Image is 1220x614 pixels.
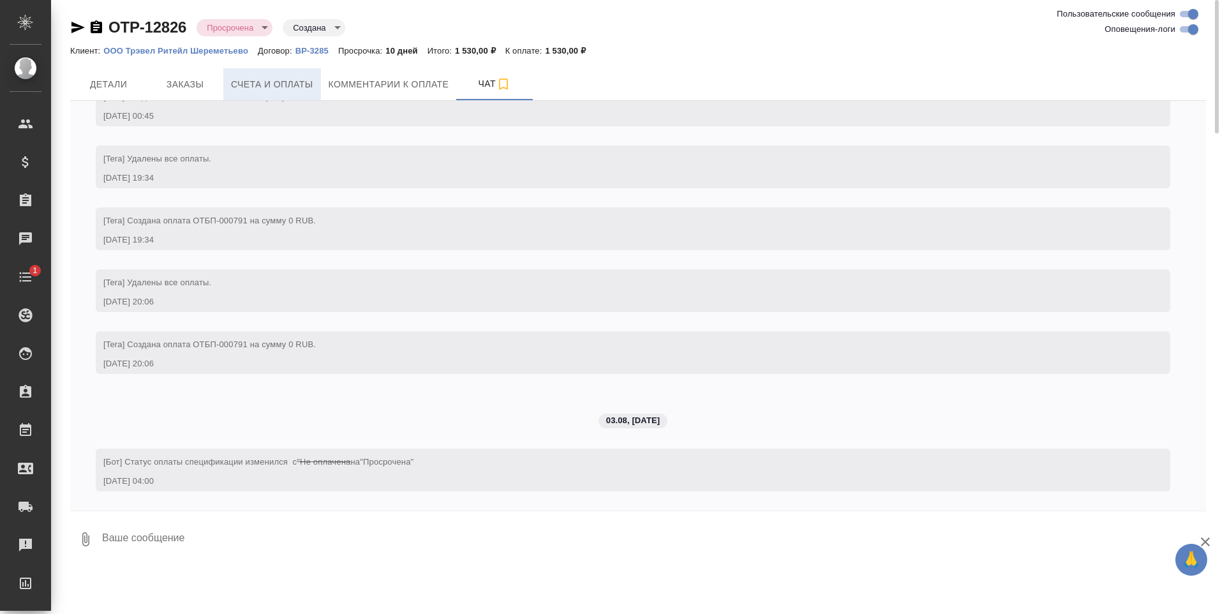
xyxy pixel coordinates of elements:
button: Создана [289,22,329,33]
div: [DATE] 20:06 [103,296,1126,308]
span: 1 [25,264,45,277]
p: Просрочка: [338,46,385,56]
p: ООО Трэвел Ритейл Шереметьево [103,46,258,56]
svg: Подписаться [496,77,511,92]
p: 10 дней [385,46,427,56]
button: Скопировать ссылку для ЯМессенджера [70,20,86,35]
p: 1 530,00 ₽ [545,46,595,56]
span: [Tera] Удалены все оплаты. [103,154,211,163]
a: 1 [3,261,48,293]
button: 🙏 [1175,544,1207,576]
div: [DATE] 19:34 [103,172,1126,184]
span: Заказы [154,77,216,93]
span: [Tera] Создана оплата ОТБП-000791 на сумму 0 RUB. [103,216,316,225]
p: К оплате: [505,46,546,56]
a: ВР-3285 [295,45,338,56]
p: 03.08, [DATE] [606,414,660,427]
p: Клиент: [70,46,103,56]
span: [Tera] Удалены все оплаты. [103,278,211,287]
span: 🙏 [1180,546,1202,573]
p: ВР-3285 [295,46,338,56]
div: [DATE] 04:00 [103,475,1126,488]
div: Просрочена [283,19,345,36]
span: Оповещения-логи [1105,23,1175,36]
div: [DATE] 20:06 [103,357,1126,370]
span: Чат [464,76,525,92]
span: Пользовательские сообщения [1057,8,1175,20]
div: Просрочена [197,19,272,36]
span: Счета и оплаты [231,77,313,93]
a: OTP-12826 [108,19,186,36]
p: 1 530,00 ₽ [455,46,505,56]
span: [Бот] Статус оплаты спецификации изменился с на [103,457,413,467]
div: [DATE] 00:45 [103,110,1126,123]
p: Договор: [258,46,295,56]
span: "Не оплачена [297,457,350,467]
span: "Просрочена" [360,457,413,467]
span: Детали [78,77,139,93]
button: Просрочена [203,22,257,33]
p: Итого: [428,46,455,56]
button: Скопировать ссылку [89,20,104,35]
div: [DATE] 19:34 [103,234,1126,246]
a: ООО Трэвел Ритейл Шереметьево [103,45,258,56]
span: Комментарии к оплате [329,77,449,93]
span: [Tera] Создана оплата ОТБП-000791 на сумму 0 RUB. [103,340,316,349]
